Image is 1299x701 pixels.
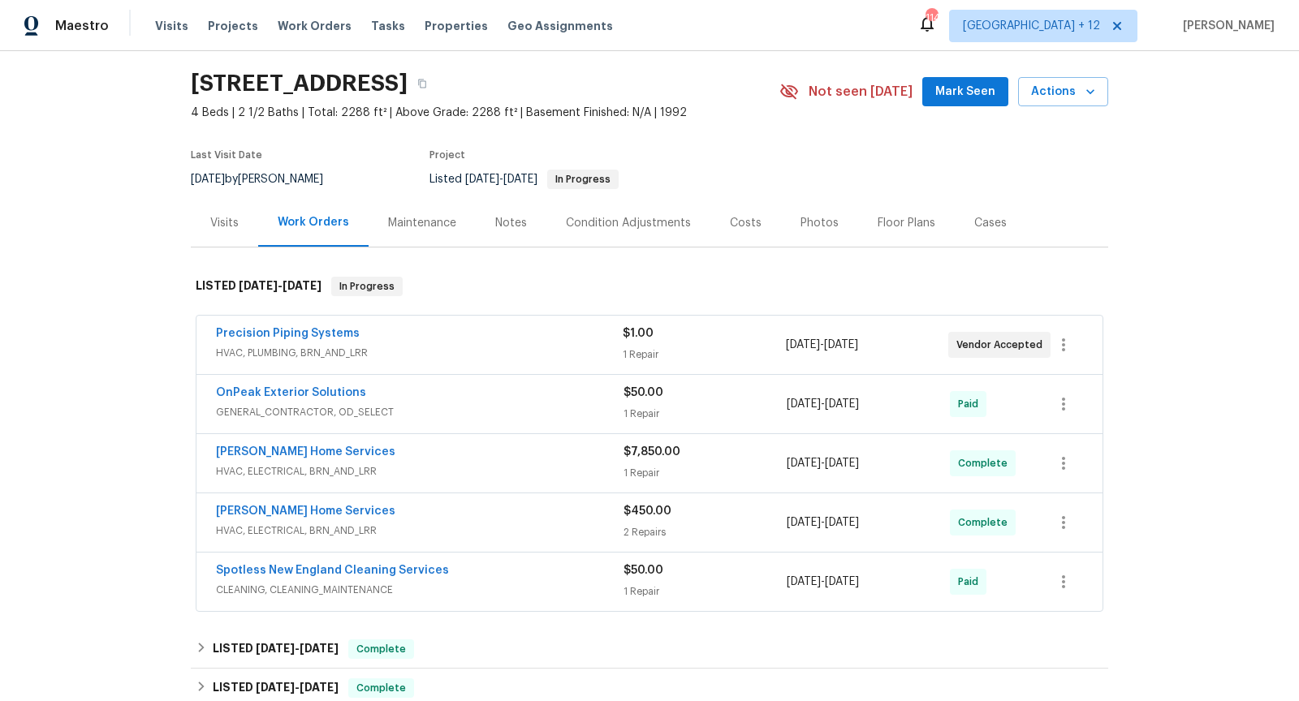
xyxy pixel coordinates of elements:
div: by [PERSON_NAME] [191,170,343,189]
div: Maintenance [388,215,456,231]
span: In Progress [333,278,401,295]
div: 1 Repair [624,406,787,422]
span: [DATE] [283,280,322,291]
span: Vendor Accepted [956,337,1049,353]
span: Complete [958,514,1014,531]
span: [DATE] [256,682,295,693]
span: [GEOGRAPHIC_DATA] + 12 [963,18,1100,34]
span: Mark Seen [935,82,995,102]
span: HVAC, PLUMBING, BRN_AND_LRR [216,345,623,361]
h2: [STREET_ADDRESS] [191,75,408,92]
h6: LISTED [213,639,339,659]
span: [DATE] [465,174,499,185]
div: Condition Adjustments [566,215,691,231]
span: - [787,514,859,531]
a: Precision Piping Systems [216,328,360,339]
span: Actions [1031,82,1095,102]
div: LISTED [DATE]-[DATE]Complete [191,630,1108,669]
h6: LISTED [196,277,322,296]
a: [PERSON_NAME] Home Services [216,446,395,458]
span: [DATE] [824,339,858,350]
h6: LISTED [213,678,339,698]
div: 114 [926,10,937,26]
span: [DATE] [825,398,859,410]
button: Mark Seen [922,77,1008,107]
span: $1.00 [623,328,654,339]
a: Spotless New England Cleaning Services [216,565,449,576]
div: Floor Plans [878,215,935,231]
span: [DATE] [239,280,278,291]
span: Maestro [55,18,109,34]
span: - [256,682,339,693]
span: Paid [958,574,985,590]
span: [DATE] [825,576,859,587]
button: Actions [1018,77,1108,107]
div: 1 Repair [624,465,787,481]
span: Work Orders [278,18,352,34]
span: Visits [155,18,188,34]
div: 1 Repair [624,583,787,600]
span: [PERSON_NAME] [1176,18,1275,34]
span: Project [429,150,465,160]
span: HVAC, ELECTRICAL, BRN_AND_LRR [216,463,624,480]
span: [DATE] [256,643,295,654]
span: Projects [208,18,258,34]
span: Complete [350,641,412,657]
span: 4 Beds | 2 1/2 Baths | Total: 2288 ft² | Above Grade: 2288 ft² | Basement Finished: N/A | 1992 [191,105,779,121]
span: [DATE] [503,174,537,185]
span: [DATE] [825,517,859,528]
span: CLEANING, CLEANING_MAINTENANCE [216,582,624,598]
span: $7,850.00 [624,446,680,458]
span: [DATE] [825,458,859,469]
span: Not seen [DATE] [809,84,913,100]
span: - [786,337,858,353]
span: HVAC, ELECTRICAL, BRN_AND_LRR [216,523,624,539]
span: $50.00 [624,565,663,576]
div: 1 Repair [623,346,785,363]
div: Photos [801,215,839,231]
span: GENERAL_CONTRACTOR, OD_SELECT [216,404,624,420]
span: Last Visit Date [191,150,262,160]
span: Tasks [371,20,405,32]
span: Complete [350,680,412,696]
span: In Progress [549,174,617,184]
div: 2 Repairs [624,524,787,540]
div: Work Orders [278,214,349,230]
span: - [787,455,859,471]
span: [DATE] [787,458,821,469]
span: - [787,574,859,590]
span: - [239,280,322,291]
div: LISTED [DATE]-[DATE]In Progress [191,260,1108,312]
span: Listed [429,174,619,185]
span: Geo Assignments [507,18,613,34]
a: [PERSON_NAME] Home Services [216,505,395,517]
a: OnPeak Exterior Solutions [216,387,366,398]
span: $50.00 [624,387,663,398]
div: Visits [210,215,239,231]
span: - [787,396,859,412]
span: Paid [958,396,985,412]
span: [DATE] [787,398,821,410]
span: [DATE] [300,643,339,654]
span: - [256,643,339,654]
span: Complete [958,455,1014,471]
span: Properties [425,18,488,34]
span: [DATE] [787,576,821,587]
div: Costs [730,215,762,231]
button: Copy Address [408,69,437,98]
div: Notes [495,215,527,231]
span: [DATE] [300,682,339,693]
span: [DATE] [191,174,225,185]
span: [DATE] [787,517,821,528]
span: - [465,174,537,185]
span: $450.00 [624,505,671,517]
div: Cases [974,215,1007,231]
span: [DATE] [786,339,820,350]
